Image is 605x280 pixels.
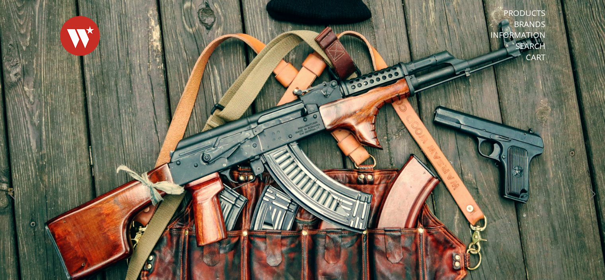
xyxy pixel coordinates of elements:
a: Search [516,41,545,51]
a: Brands [514,19,545,29]
a: Information [490,30,545,40]
a: Products [504,8,545,18]
button: Previous [4,186,21,204]
a: Cart [526,52,545,63]
img: Warsaw Wood Co. [60,8,100,64]
button: Next [584,186,601,204]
